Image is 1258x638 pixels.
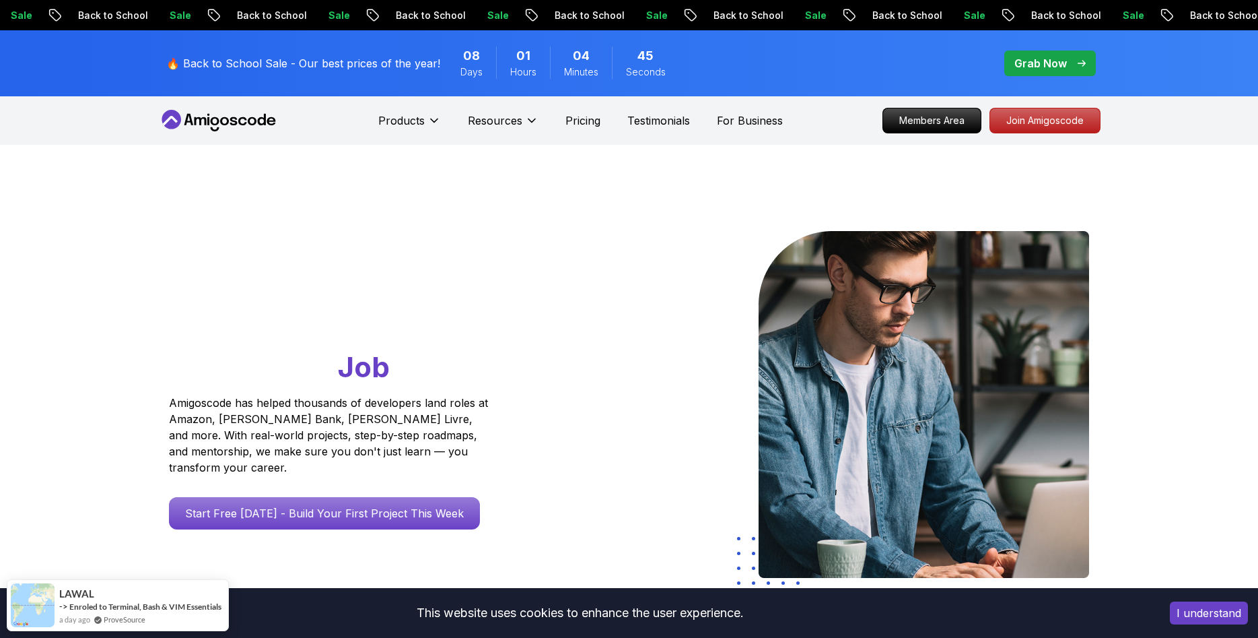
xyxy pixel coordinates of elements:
p: Back to School [543,9,634,22]
p: Sale [475,9,518,22]
a: Pricing [565,113,600,129]
p: Back to School [1019,9,1111,22]
p: Grab Now [1014,55,1067,71]
p: Back to School [66,9,158,22]
p: Join Amigoscode [990,108,1100,133]
a: Enroled to Terminal, Bash & VIM Essentials [69,602,221,612]
h1: Go From Learning to Hired: Master Java, Spring Boot & Cloud Skills That Get You the [169,231,540,387]
p: Sale [316,9,359,22]
a: Start Free [DATE] - Build Your First Project This Week [169,497,480,530]
a: For Business [717,113,783,129]
p: Back to School [225,9,316,22]
img: provesource social proof notification image [11,583,55,627]
p: Back to School [384,9,475,22]
p: Sale [1111,9,1154,22]
span: Days [460,65,483,79]
p: Back to School [860,9,952,22]
span: 4 Minutes [573,46,590,65]
p: Amigoscode has helped thousands of developers land roles at Amazon, [PERSON_NAME] Bank, [PERSON_N... [169,395,492,476]
span: a day ago [59,614,90,625]
a: Join Amigoscode [989,108,1100,133]
a: Members Area [882,108,981,133]
p: Sale [793,9,836,22]
span: Seconds [626,65,666,79]
span: LAWAL [59,588,94,600]
p: Sale [634,9,677,22]
p: Sale [952,9,995,22]
p: Members Area [883,108,981,133]
p: 🔥 Back to School Sale - Our best prices of the year! [166,55,440,71]
div: This website uses cookies to enhance the user experience. [10,598,1150,628]
span: Minutes [564,65,598,79]
p: Products [378,113,425,129]
a: ProveSource [104,614,145,625]
span: Hours [510,65,536,79]
span: Job [338,350,390,384]
a: Testimonials [627,113,690,129]
button: Products [378,113,441,139]
span: -> [59,601,68,612]
p: Resources [468,113,522,129]
p: Sale [158,9,201,22]
span: 1 Hours [516,46,530,65]
p: Back to School [701,9,793,22]
span: 45 Seconds [637,46,654,65]
img: hero [759,231,1089,578]
span: 8 Days [463,46,480,65]
button: Resources [468,113,538,139]
button: Accept cookies [1170,602,1248,625]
